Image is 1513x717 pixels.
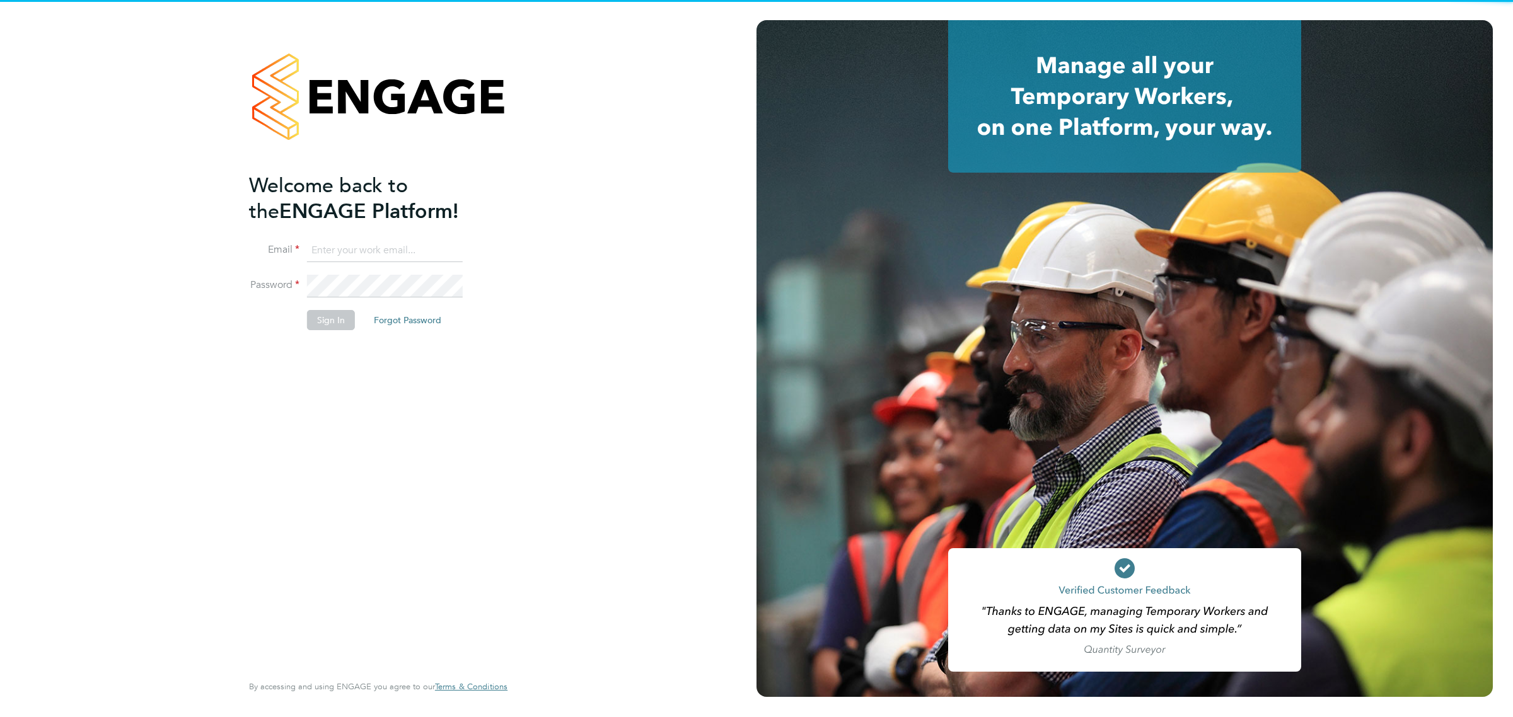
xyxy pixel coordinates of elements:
label: Email [249,243,299,256]
span: Welcome back to the [249,173,408,224]
label: Password [249,278,299,292]
span: By accessing and using ENGAGE you agree to our [249,681,507,692]
h2: ENGAGE Platform! [249,173,495,224]
span: Terms & Conditions [435,681,507,692]
button: Forgot Password [364,310,451,330]
button: Sign In [307,310,355,330]
input: Enter your work email... [307,239,463,262]
a: Terms & Conditions [435,682,507,692]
